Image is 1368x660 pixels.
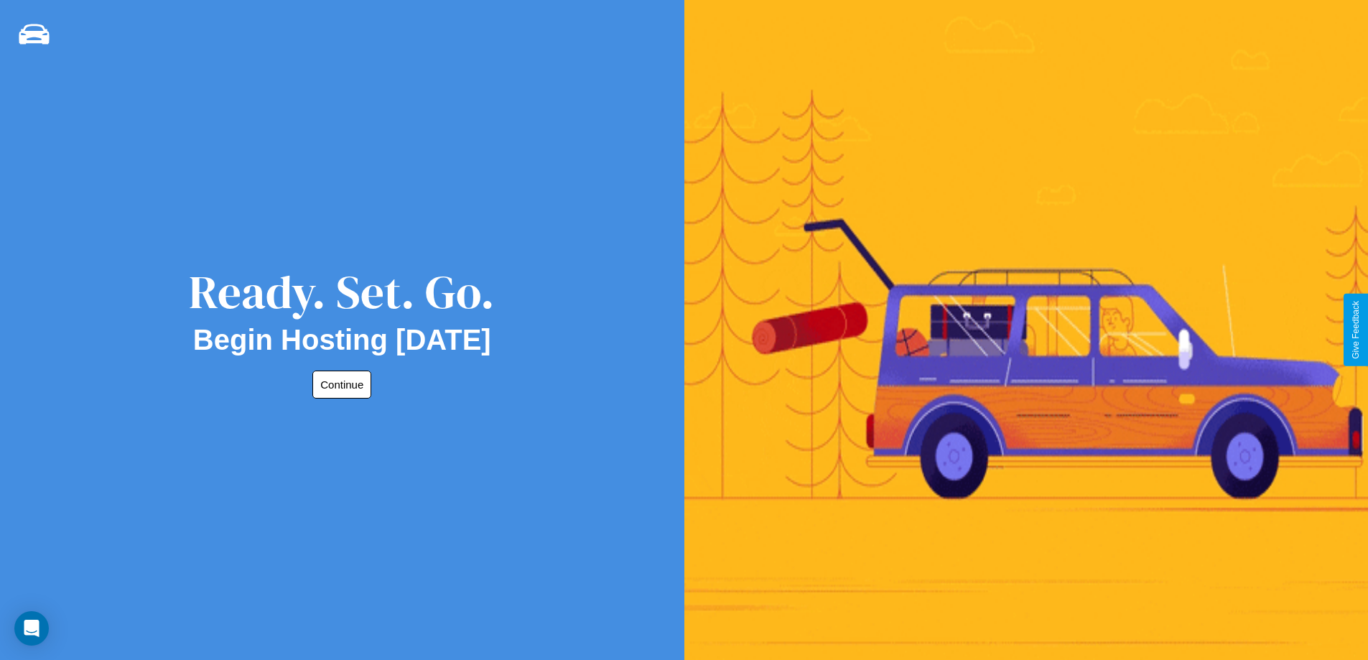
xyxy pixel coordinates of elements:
div: Ready. Set. Go. [189,260,495,324]
h2: Begin Hosting [DATE] [193,324,491,356]
div: Open Intercom Messenger [14,611,49,646]
div: Give Feedback [1351,301,1361,359]
button: Continue [312,371,371,399]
